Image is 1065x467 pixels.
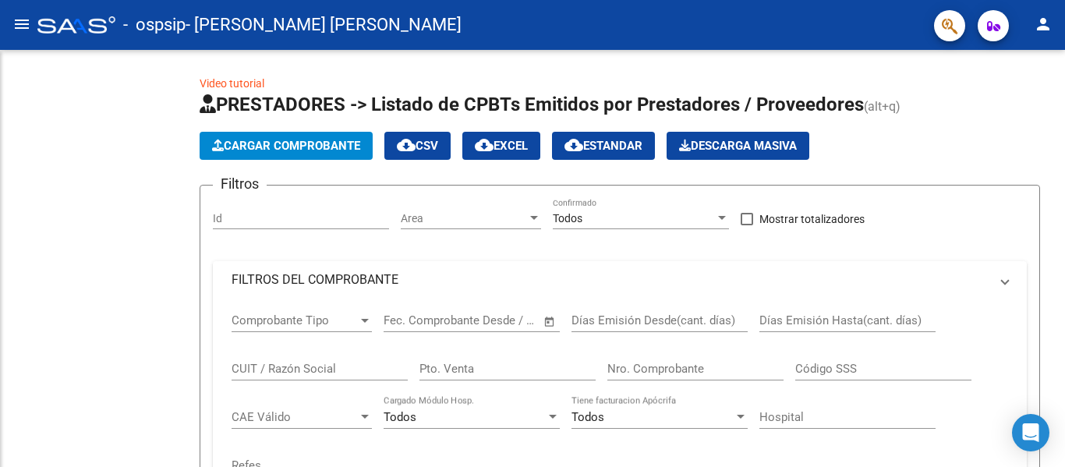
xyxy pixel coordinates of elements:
[213,173,267,195] h3: Filtros
[123,8,186,42] span: - ospsip
[200,94,864,115] span: PRESTADORES -> Listado de CPBTs Emitidos por Prestadores / Proveedores
[552,132,655,160] button: Estandar
[475,136,494,154] mat-icon: cloud_download
[667,132,809,160] app-download-masive: Descarga masiva de comprobantes (adjuntos)
[232,410,358,424] span: CAE Válido
[401,212,527,225] span: Area
[864,99,900,114] span: (alt+q)
[200,132,373,160] button: Cargar Comprobante
[667,132,809,160] button: Descarga Masiva
[212,139,360,153] span: Cargar Comprobante
[541,313,559,331] button: Open calendar
[475,139,528,153] span: EXCEL
[679,139,797,153] span: Descarga Masiva
[200,77,264,90] a: Video tutorial
[384,410,416,424] span: Todos
[571,410,604,424] span: Todos
[12,15,31,34] mat-icon: menu
[462,132,540,160] button: EXCEL
[1034,15,1053,34] mat-icon: person
[448,313,524,327] input: End date
[397,136,416,154] mat-icon: cloud_download
[186,8,462,42] span: - [PERSON_NAME] [PERSON_NAME]
[564,136,583,154] mat-icon: cloud_download
[384,313,434,327] input: Start date
[213,261,1027,299] mat-expansion-panel-header: FILTROS DEL COMPROBANTE
[1012,414,1049,451] div: Open Intercom Messenger
[232,313,358,327] span: Comprobante Tipo
[553,212,582,225] span: Todos
[759,210,865,228] span: Mostrar totalizadores
[397,139,438,153] span: CSV
[232,271,989,288] mat-panel-title: FILTROS DEL COMPROBANTE
[564,139,642,153] span: Estandar
[384,132,451,160] button: CSV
